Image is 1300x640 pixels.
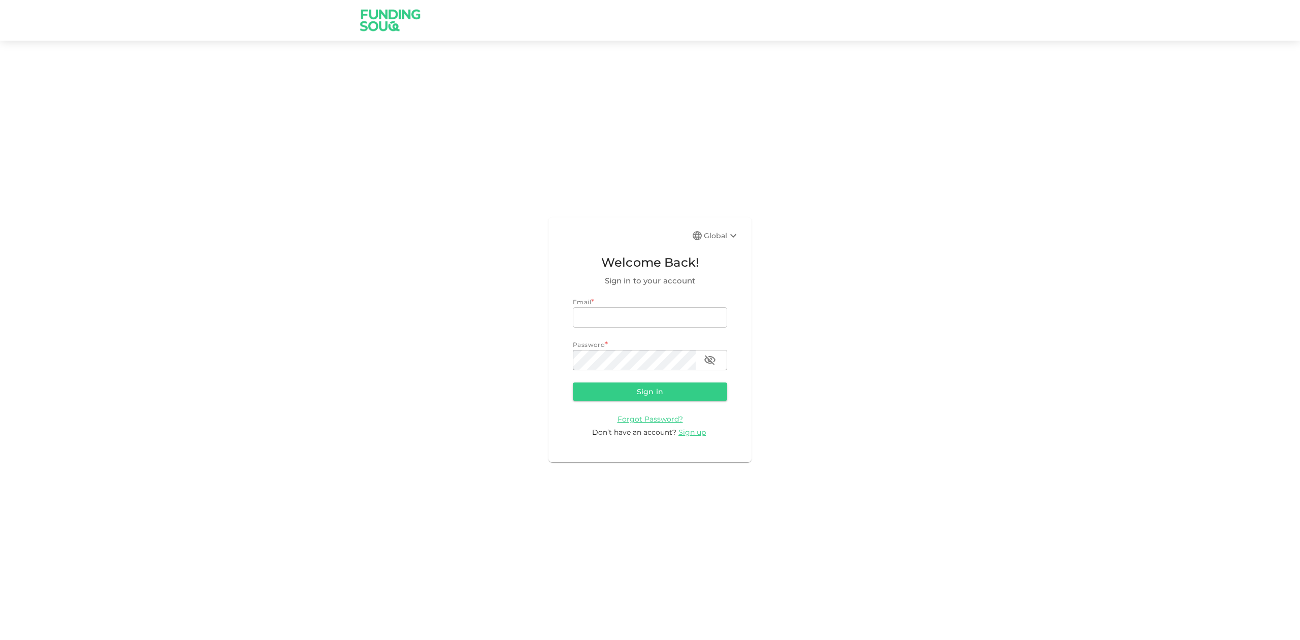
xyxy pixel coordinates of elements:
[573,341,605,348] span: Password
[573,275,727,287] span: Sign in to your account
[617,414,683,424] a: Forgot Password?
[704,230,739,242] div: Global
[678,428,706,437] span: Sign up
[573,253,727,272] span: Welcome Back!
[573,382,727,401] button: Sign in
[573,307,727,328] input: email
[573,298,591,306] span: Email
[592,428,676,437] span: Don’t have an account?
[573,350,696,370] input: password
